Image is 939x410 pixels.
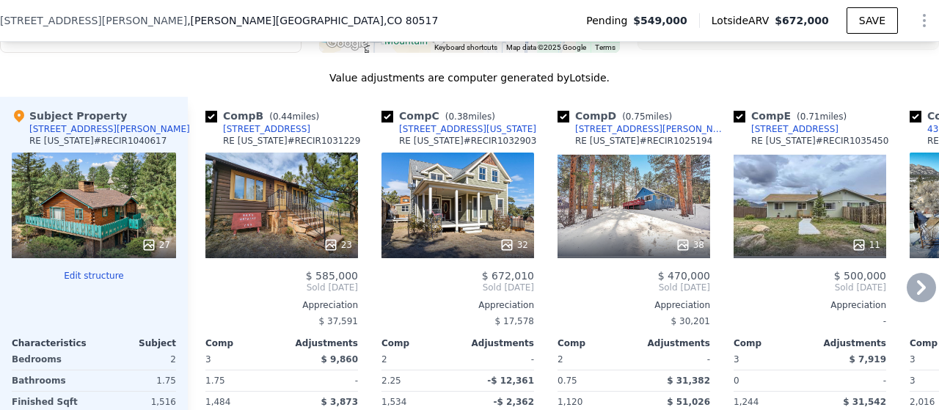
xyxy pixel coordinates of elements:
span: 3 [910,354,916,365]
a: [STREET_ADDRESS][US_STATE] [381,123,536,135]
span: 0.71 [800,111,820,122]
div: 32 [500,238,528,252]
span: ( miles) [263,111,325,122]
span: $ 585,000 [306,270,358,282]
button: Keyboard shortcuts [434,43,497,53]
span: $ 470,000 [658,270,710,282]
span: , CO 80517 [384,15,438,26]
div: Appreciation [381,299,534,311]
div: Appreciation [558,299,710,311]
a: Terms (opens in new tab) [595,43,615,51]
span: -$ 12,361 [487,376,534,386]
div: Subject Property [12,109,127,123]
div: Comp E [734,109,852,123]
span: $ 30,201 [671,316,710,326]
span: $ 3,873 [321,397,358,407]
span: ( miles) [439,111,501,122]
span: 1,244 [734,397,759,407]
span: ( miles) [791,111,852,122]
div: Comp [381,337,458,349]
div: Appreciation [734,299,886,311]
span: $ 7,919 [850,354,886,365]
img: Google [323,34,371,53]
div: 38 [676,238,704,252]
div: 1.75 [205,370,279,391]
div: Adjustments [458,337,534,349]
div: Comp [558,337,634,349]
div: - [637,349,710,370]
button: SAVE [847,7,898,34]
a: [STREET_ADDRESS] [205,123,310,135]
span: 2 [381,354,387,365]
span: 0.75 [626,111,646,122]
div: RE [US_STATE] # RECIR1025194 [575,135,712,147]
div: RE [US_STATE] # RECIR1031229 [223,135,360,147]
span: Sold [DATE] [205,282,358,293]
div: 2 [97,349,176,370]
div: Comp [734,337,810,349]
div: Bedrooms [12,349,91,370]
span: 1,534 [381,397,406,407]
div: - [285,370,358,391]
span: $ 31,382 [667,376,710,386]
span: ( miles) [616,111,678,122]
div: 1.75 [97,370,176,391]
span: 1,120 [558,397,582,407]
span: Lotside ARV [712,13,775,28]
div: Subject [94,337,176,349]
div: - [813,370,886,391]
span: Sold [DATE] [734,282,886,293]
span: $ 37,591 [319,316,358,326]
div: 27 [142,238,170,252]
div: 0 [734,370,807,391]
div: [STREET_ADDRESS] [223,123,310,135]
div: [STREET_ADDRESS][PERSON_NAME] [29,123,190,135]
span: $ 672,010 [482,270,534,282]
span: $ 17,578 [495,316,534,326]
div: [STREET_ADDRESS] [751,123,838,135]
div: 23 [324,238,352,252]
span: Pending [586,13,633,28]
span: 2 [558,354,563,365]
div: Adjustments [282,337,358,349]
div: 2.25 [381,370,455,391]
span: Map data ©2025 Google [506,43,586,51]
div: Comp [205,337,282,349]
span: -$ 2,362 [494,397,534,407]
div: Adjustments [810,337,886,349]
div: - [461,349,534,370]
span: $ 500,000 [834,270,886,282]
span: 2,016 [910,397,935,407]
div: RE [US_STATE] # RECIR1032903 [399,135,536,147]
div: 0.75 [558,370,631,391]
button: Show Options [910,6,939,35]
span: 3 [734,354,739,365]
div: [STREET_ADDRESS][PERSON_NAME] [575,123,728,135]
a: Open this area in Google Maps (opens a new window) [323,34,371,53]
span: Sold [DATE] [381,282,534,293]
span: $ 31,542 [843,397,886,407]
span: 0.44 [273,111,293,122]
button: Edit structure [12,270,176,282]
div: RE [US_STATE] # RECIR1040617 [29,135,167,147]
div: - [734,311,886,332]
span: 1,484 [205,397,230,407]
span: 0.38 [448,111,468,122]
span: 3 [205,354,211,365]
span: , [PERSON_NAME][GEOGRAPHIC_DATA] [187,13,438,28]
div: Comp B [205,109,325,123]
div: RE [US_STATE] # RECIR1035450 [751,135,888,147]
span: Sold [DATE] [558,282,710,293]
div: Appreciation [205,299,358,311]
span: $549,000 [633,13,687,28]
div: Adjustments [634,337,710,349]
div: Characteristics [12,337,94,349]
span: $ 51,026 [667,397,710,407]
div: Bathrooms [12,370,91,391]
span: $ 9,860 [321,354,358,365]
a: [STREET_ADDRESS][PERSON_NAME] [558,123,728,135]
a: [STREET_ADDRESS] [734,123,838,135]
div: 11 [852,238,880,252]
div: [STREET_ADDRESS][US_STATE] [399,123,536,135]
span: $672,000 [775,15,829,26]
